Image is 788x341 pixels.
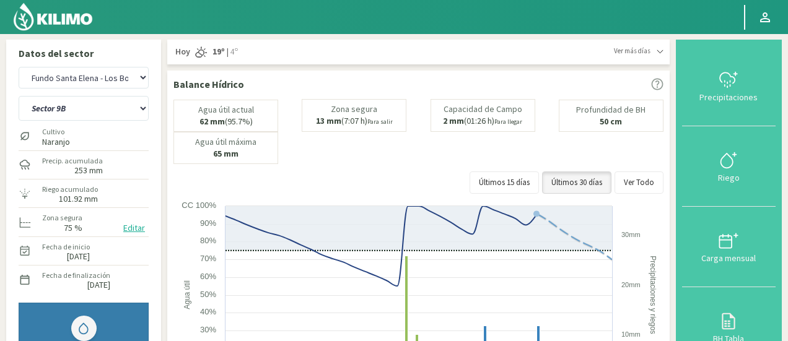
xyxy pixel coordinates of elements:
[649,256,657,334] text: Precipitaciones y riegos
[173,77,244,92] p: Balance Hídrico
[316,115,341,126] b: 13 mm
[615,171,663,194] button: Ver Todo
[64,224,82,232] label: 75 %
[443,116,522,126] p: (01:26 h)
[316,116,393,126] p: (7:07 h)
[367,118,393,126] small: Para salir
[682,207,776,287] button: Carga mensual
[443,115,464,126] b: 2 mm
[200,307,216,316] text: 40%
[74,166,103,175] label: 253 mm
[494,118,522,126] small: Para llegar
[212,46,225,57] strong: 19º
[59,195,98,203] label: 101.92 mm
[42,212,82,223] label: Zona segura
[542,171,611,194] button: Últimos 30 días
[621,330,641,338] text: 10mm
[198,105,254,114] p: Agua útil actual
[87,281,110,289] label: [DATE]
[621,281,641,288] text: 20mm
[67,253,90,261] label: [DATE]
[19,46,149,61] p: Datos del sector
[444,105,522,114] p: Capacidad de Campo
[195,137,256,147] p: Agua útil máxima
[621,231,641,238] text: 30mm
[200,272,216,281] text: 60%
[682,46,776,126] button: Precipitaciones
[227,46,229,58] span: |
[213,148,239,159] b: 65 mm
[12,2,94,32] img: Kilimo
[42,138,70,146] label: Naranjo
[686,173,772,182] div: Riego
[200,254,216,263] text: 70%
[576,105,646,114] p: Profundidad de BH
[199,117,253,126] p: (95.7%)
[199,116,225,127] b: 62 mm
[200,325,216,334] text: 30%
[331,105,377,114] p: Zona segura
[200,290,216,299] text: 50%
[42,126,70,137] label: Cultivo
[120,221,149,235] button: Editar
[614,46,650,56] span: Ver más días
[229,46,238,58] span: 4º
[182,201,216,210] text: CC 100%
[42,155,103,166] label: Precip. acumulada
[173,46,190,58] span: Hoy
[686,254,772,262] div: Carga mensual
[682,126,776,207] button: Riego
[200,218,216,228] text: 90%
[42,241,90,253] label: Fecha de inicio
[600,116,622,127] b: 50 cm
[42,184,98,195] label: Riego acumulado
[200,236,216,245] text: 80%
[42,270,110,281] label: Fecha de finalización
[686,93,772,101] div: Precipitaciones
[470,171,539,194] button: Últimos 15 días
[183,280,191,309] text: Agua útil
